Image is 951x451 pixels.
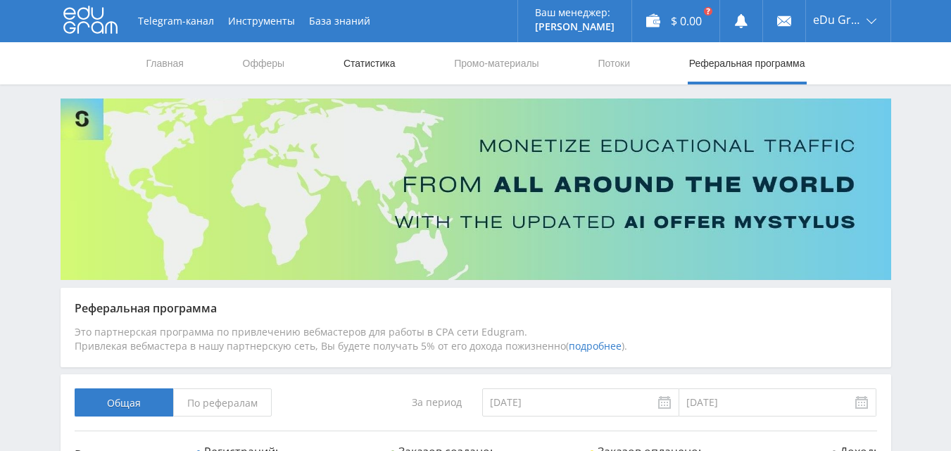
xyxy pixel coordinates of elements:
[688,42,807,84] a: Реферальная программа
[145,42,185,84] a: Главная
[453,42,540,84] a: Промо-материалы
[813,14,862,25] span: eDu Group
[346,388,469,417] div: За период
[566,339,627,352] span: ( ).
[241,42,286,84] a: Офферы
[75,325,877,353] div: Это партнерская программа по привлечению вебмастеров для работы в CPA сети Edugram. Привлекая веб...
[173,388,272,417] span: По рефералам
[535,7,615,18] p: Ваш менеджер:
[75,302,877,315] div: Реферальная программа
[596,42,631,84] a: Потоки
[75,388,173,417] span: Общая
[569,339,622,352] a: подробнее
[535,21,615,32] p: [PERSON_NAME]
[61,99,891,280] img: Banner
[342,42,397,84] a: Статистика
